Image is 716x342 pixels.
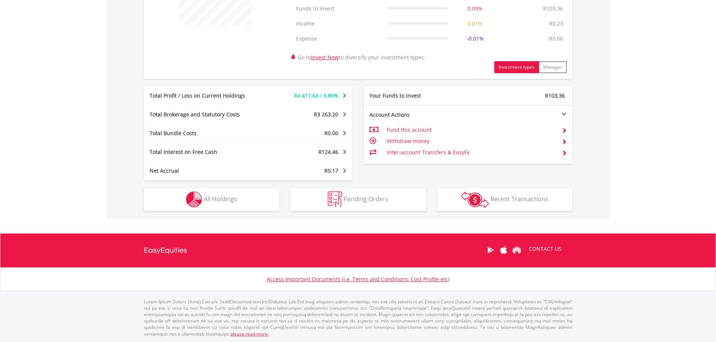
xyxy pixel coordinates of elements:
[364,111,468,119] div: Account Actions
[545,92,565,99] span: R103.36
[387,124,556,136] td: Fund this account
[144,298,572,337] p: Lorem Ipsum Dolors (Ame) Con a/e SeddOeiusmod tem InciDiduntut Lab Etd mag aliquaen admin veniamq...
[230,331,269,337] a: please read more:
[545,16,567,31] td: R0.23
[490,195,548,203] span: Recent Transactions
[186,191,202,208] img: holdings-wht.png
[461,191,489,208] img: transactions-zar-wht.png
[144,188,279,211] button: All Holdings
[144,111,266,118] div: Total Brokerage and Statutory Costs
[387,147,556,158] td: Inter-account Transfers & EasyFx
[543,31,567,46] td: -R0.06
[524,238,567,259] a: CONTACT US
[324,167,338,174] span: R0.17
[144,234,187,267] a: EasyEquities
[510,238,524,262] a: Huawei
[292,31,384,46] td: Expense
[204,195,237,203] span: All Holdings
[494,61,539,73] button: Investment types
[292,16,384,31] td: Income
[497,238,510,262] a: Apple
[144,92,266,99] div: Total Profit / Loss on Current Holdings
[364,92,468,99] div: Your Funds to Invest
[144,130,266,137] div: Total Bundle Costs
[314,111,338,118] span: R3 263.20
[324,130,338,137] span: R0.00
[144,148,266,156] div: Total Interest on Free Cash
[437,188,572,211] button: Recent Transactions
[484,238,497,262] a: Google Play
[311,54,339,61] a: Invest Now
[539,61,567,73] button: Manager
[328,191,342,208] img: pending_instructions-wht.png
[452,16,498,31] td: 0.01%
[344,195,388,203] span: Pending Orders
[387,136,556,147] td: Withdraw money
[267,276,450,283] a: Access Important Documents (i.e. Terms and Conditions, Cost Profile etc)
[144,167,266,175] div: Net Accrual
[294,92,338,99] span: R4 417.64 / 3.86%
[318,148,338,155] span: R124.46
[452,1,498,16] td: 0.09%
[452,31,498,46] td: -0.01%
[291,188,426,211] button: Pending Orders
[292,1,384,16] td: Funds to Invest
[539,1,567,16] td: R103.36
